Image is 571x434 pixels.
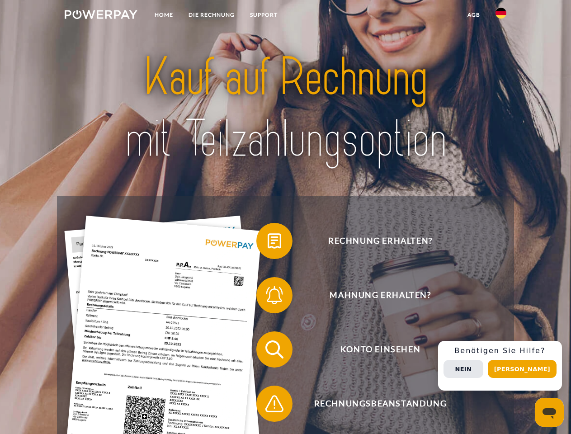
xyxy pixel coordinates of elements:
button: Mahnung erhalten? [256,277,491,313]
span: Mahnung erhalten? [269,277,491,313]
button: Rechnungsbeanstandung [256,386,491,422]
span: Konto einsehen [269,331,491,368]
img: qb_bill.svg [263,230,286,252]
iframe: Schaltfläche zum Öffnen des Messaging-Fensters [535,398,564,427]
a: DIE RECHNUNG [181,7,242,23]
img: title-powerpay_de.svg [86,43,485,173]
img: de [495,8,506,19]
button: Rechnung erhalten? [256,223,491,259]
img: qb_warning.svg [263,392,286,415]
span: Rechnungsbeanstandung [269,386,491,422]
span: Rechnung erhalten? [269,223,491,259]
button: [PERSON_NAME] [488,360,557,378]
a: agb [460,7,488,23]
img: qb_bell.svg [263,284,286,307]
div: Schnellhilfe [438,341,562,391]
h3: Benötigen Sie Hilfe? [444,346,557,355]
button: Nein [444,360,483,378]
a: SUPPORT [242,7,285,23]
img: qb_search.svg [263,338,286,361]
a: Home [147,7,181,23]
button: Konto einsehen [256,331,491,368]
img: logo-powerpay-white.svg [65,10,137,19]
